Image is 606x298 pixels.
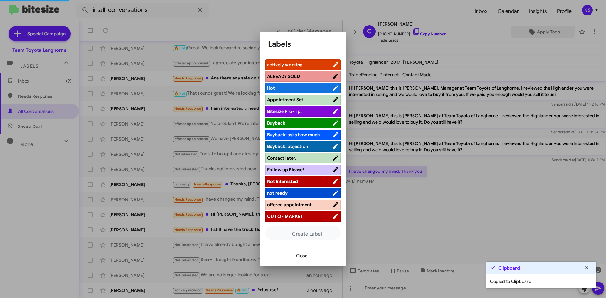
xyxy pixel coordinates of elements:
[267,132,320,137] span: Buyback: asks how much
[486,274,596,288] div: Copied to Clipboard
[267,73,300,79] span: ALREADY SOLD
[296,250,307,261] span: Close
[267,190,288,196] span: not ready
[267,97,303,102] span: Appointment Set
[267,120,285,126] span: Buyback
[291,250,312,261] button: Close
[268,39,338,49] h1: Labels
[267,202,312,207] span: offered appointment
[267,143,308,149] span: Buyback: objection
[267,108,302,114] span: Bitesize Pro-Tip!
[267,167,304,172] span: Follow up Please!
[267,213,303,219] span: OUT OF MARKET
[267,62,303,67] span: actively working
[265,226,341,240] button: Create Label
[498,265,520,271] strong: Clipboard
[267,85,275,91] span: Hot
[267,155,296,161] span: Contact later.
[267,178,298,184] span: Not Interested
